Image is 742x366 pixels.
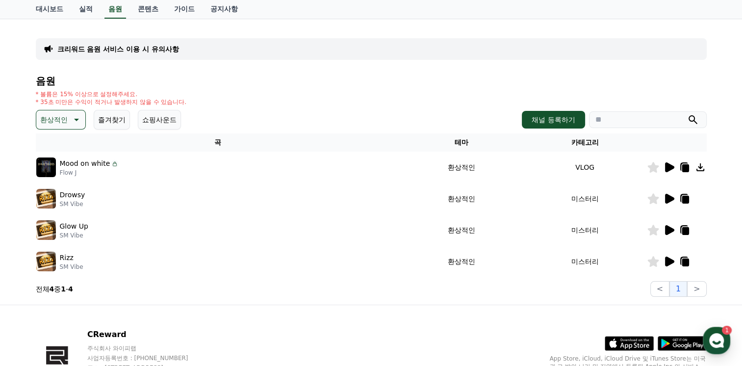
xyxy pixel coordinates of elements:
[87,344,207,352] p: 주식회사 와이피랩
[127,285,188,309] a: 설정
[36,98,187,106] p: * 35초 미만은 수익이 적거나 발생하지 않을 수 있습니다.
[36,133,400,152] th: 곡
[40,113,68,127] p: 환상적인
[36,110,86,130] button: 환상적인
[650,281,669,297] button: <
[152,299,163,307] span: 설정
[36,252,56,271] img: music
[523,152,646,183] td: VLOG
[36,157,56,177] img: music
[36,189,56,209] img: music
[60,221,88,232] p: Glow Up
[3,285,65,309] a: 홈
[31,299,37,307] span: 홈
[61,285,66,293] strong: 1
[65,285,127,309] a: 1대화
[399,133,523,152] th: 테마
[399,152,523,183] td: 환상적인
[87,354,207,362] p: 사업자등록번호 : [PHONE_NUMBER]
[669,281,687,297] button: 1
[523,214,646,246] td: 미스터리
[687,281,706,297] button: >
[60,232,88,239] p: SM Vibe
[523,133,646,152] th: 카테고리
[36,76,707,86] h4: 음원
[60,158,110,169] p: Mood on white
[60,200,85,208] p: SM Vibe
[399,214,523,246] td: 환상적인
[90,300,102,308] span: 대화
[100,284,103,292] span: 1
[60,253,74,263] p: Rizz
[57,44,179,54] a: 크리워드 음원 서비스 이용 시 유의사항
[523,183,646,214] td: 미스터리
[36,90,187,98] p: * 볼륨은 15% 이상으로 설정해주세요.
[522,111,585,129] button: 채널 등록하기
[399,246,523,277] td: 환상적인
[36,284,73,294] p: 전체 중 -
[60,169,119,177] p: Flow J
[87,329,207,340] p: CReward
[94,110,130,130] button: 즐겨찾기
[36,220,56,240] img: music
[50,285,54,293] strong: 4
[138,110,181,130] button: 쇼핑사운드
[399,183,523,214] td: 환상적인
[523,246,646,277] td: 미스터리
[60,263,83,271] p: SM Vibe
[68,285,73,293] strong: 4
[60,190,85,200] p: Drowsy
